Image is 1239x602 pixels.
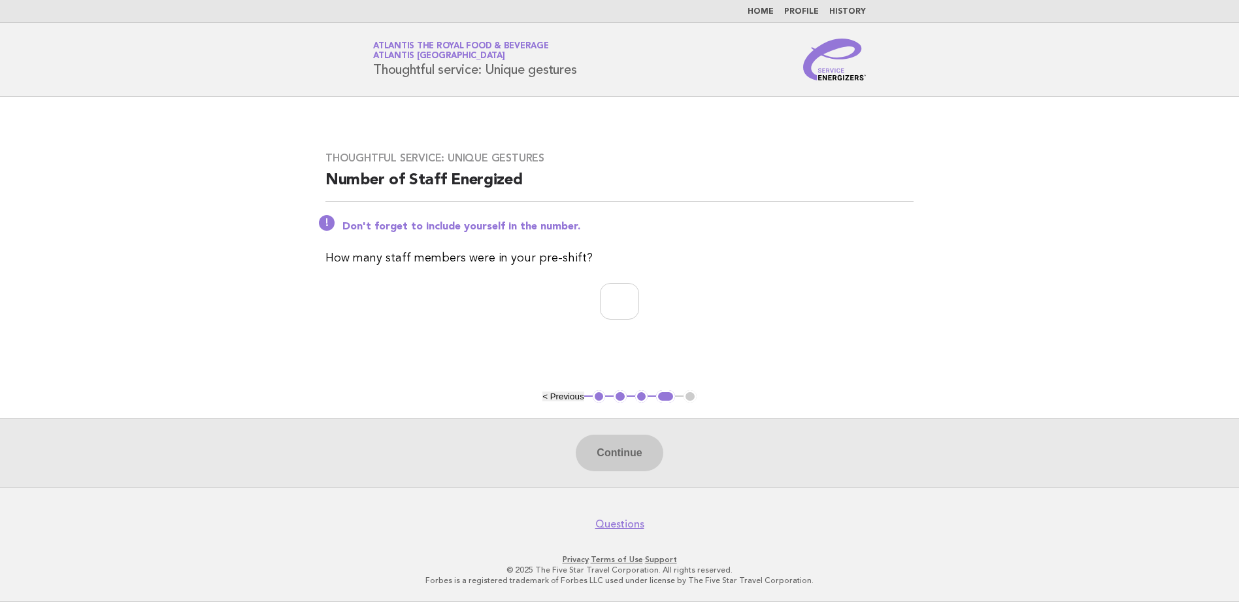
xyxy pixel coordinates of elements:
[656,390,675,403] button: 4
[803,39,866,80] img: Service Energizers
[373,42,549,60] a: Atlantis the Royal Food & BeverageAtlantis [GEOGRAPHIC_DATA]
[220,565,1019,575] p: © 2025 The Five Star Travel Corporation. All rights reserved.
[220,554,1019,565] p: · ·
[645,555,677,564] a: Support
[635,390,648,403] button: 3
[593,390,606,403] button: 1
[614,390,627,403] button: 2
[325,170,914,202] h2: Number of Staff Energized
[829,8,866,16] a: History
[325,249,914,267] p: How many staff members were in your pre-shift?
[784,8,819,16] a: Profile
[748,8,774,16] a: Home
[220,575,1019,586] p: Forbes is a registered trademark of Forbes LLC used under license by The Five Star Travel Corpora...
[373,42,576,76] h1: Thoughtful service: Unique gestures
[373,52,505,61] span: Atlantis [GEOGRAPHIC_DATA]
[342,220,914,233] p: Don't forget to include yourself in the number.
[591,555,643,564] a: Terms of Use
[325,152,914,165] h3: Thoughtful service: Unique gestures
[542,392,584,401] button: < Previous
[563,555,589,564] a: Privacy
[595,518,644,531] a: Questions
